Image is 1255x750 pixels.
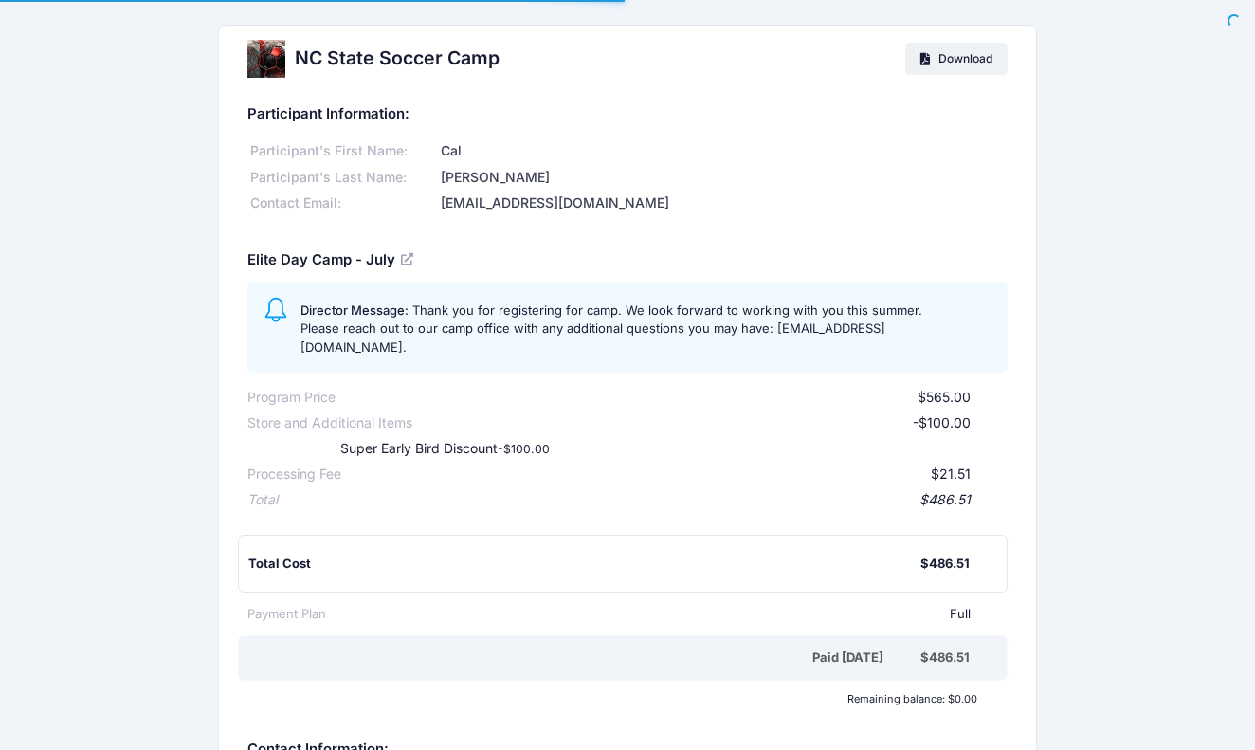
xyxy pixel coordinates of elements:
[247,490,278,510] div: Total
[247,252,417,269] h5: Elite Day Camp - July
[247,168,438,188] div: Participant's Last Name:
[247,141,438,161] div: Participant's First Name:
[302,439,757,459] div: Super Early Bird Discount
[920,649,970,668] div: $486.51
[437,168,1008,188] div: [PERSON_NAME]
[918,389,971,405] span: $565.00
[300,302,409,318] span: Director Message:
[247,106,1009,123] h5: Participant Information:
[341,465,972,485] div: $21.51
[905,43,1009,75] a: Download
[920,555,970,574] div: $486.51
[300,302,922,355] span: Thank you for registering for camp. We look forward to working with you this summer. Please reach...
[247,193,438,213] div: Contact Email:
[251,649,921,668] div: Paid [DATE]
[437,193,1008,213] div: [EMAIL_ADDRESS][DOMAIN_NAME]
[248,555,921,574] div: Total Cost
[278,490,972,510] div: $486.51
[247,413,412,433] div: Store and Additional Items
[938,51,992,65] span: Download
[437,141,1008,161] div: Cal
[247,388,336,408] div: Program Price
[247,465,341,485] div: Processing Fee
[326,605,972,624] div: Full
[498,442,550,456] small: -$100.00
[295,47,500,69] h2: NC State Soccer Camp
[412,413,972,433] div: -$100.00
[238,693,987,704] div: Remaining balance: $0.00
[401,250,416,267] a: View Registration Details
[247,605,326,624] div: Payment Plan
